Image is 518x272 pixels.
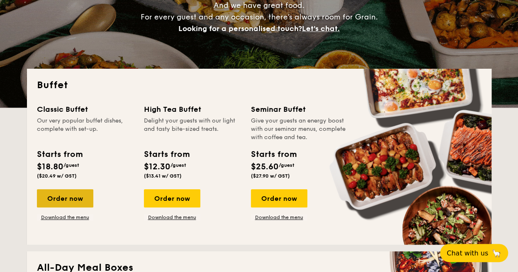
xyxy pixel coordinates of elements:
a: Download the menu [144,214,200,221]
a: Download the menu [37,214,93,221]
span: ($20.49 w/ GST) [37,173,77,179]
span: ($27.90 w/ GST) [251,173,290,179]
div: Give your guests an energy boost with our seminar menus, complete with coffee and tea. [251,117,348,142]
div: Order now [251,189,307,207]
div: Classic Buffet [37,104,134,115]
span: ($13.41 w/ GST) [144,173,182,179]
div: Starts from [37,148,82,161]
span: $12.30 [144,162,170,172]
span: Let's chat. [302,24,340,33]
span: Looking for a personalised touch? [178,24,302,33]
div: Seminar Buffet [251,104,348,115]
a: Download the menu [251,214,307,221]
h2: Buffet [37,79,482,92]
div: Starts from [144,148,189,161]
span: $25.60 [251,162,279,172]
span: 🦙 [491,248,501,258]
div: Our very popular buffet dishes, complete with set-up. [37,117,134,142]
span: $18.80 [37,162,63,172]
div: Order now [144,189,200,207]
span: /guest [63,162,79,168]
div: Starts from [251,148,296,161]
span: And we have great food. For every guest and any occasion, there’s always room for Grain. [141,1,378,33]
div: High Tea Buffet [144,104,241,115]
button: Chat with us🦙 [440,244,508,262]
div: Delight your guests with our light and tasty bite-sized treats. [144,117,241,142]
span: Chat with us [447,249,488,257]
div: Order now [37,189,93,207]
span: /guest [279,162,294,168]
span: /guest [170,162,186,168]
